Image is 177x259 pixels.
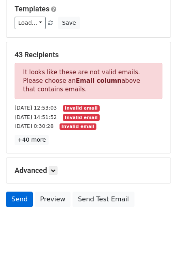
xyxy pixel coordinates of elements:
[15,105,57,111] small: [DATE] 12:53:03
[15,17,46,29] a: Load...
[76,77,122,84] strong: Email column
[15,135,49,145] a: +40 more
[73,192,134,207] a: Send Test Email
[15,114,57,120] small: [DATE] 14:51:52
[63,114,99,121] small: Invalid email
[60,123,96,130] small: Invalid email
[15,123,53,129] small: [DATE] 0:30:28
[15,166,162,175] h5: Advanced
[6,192,33,207] a: Send
[58,17,79,29] button: Save
[63,105,99,112] small: Invalid email
[35,192,70,207] a: Preview
[15,50,162,59] h5: 43 Recipients
[15,63,162,99] p: It looks like these are not valid emails. Please choose an above that contains emails.
[15,4,49,13] a: Templates
[136,220,177,259] iframe: Chat Widget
